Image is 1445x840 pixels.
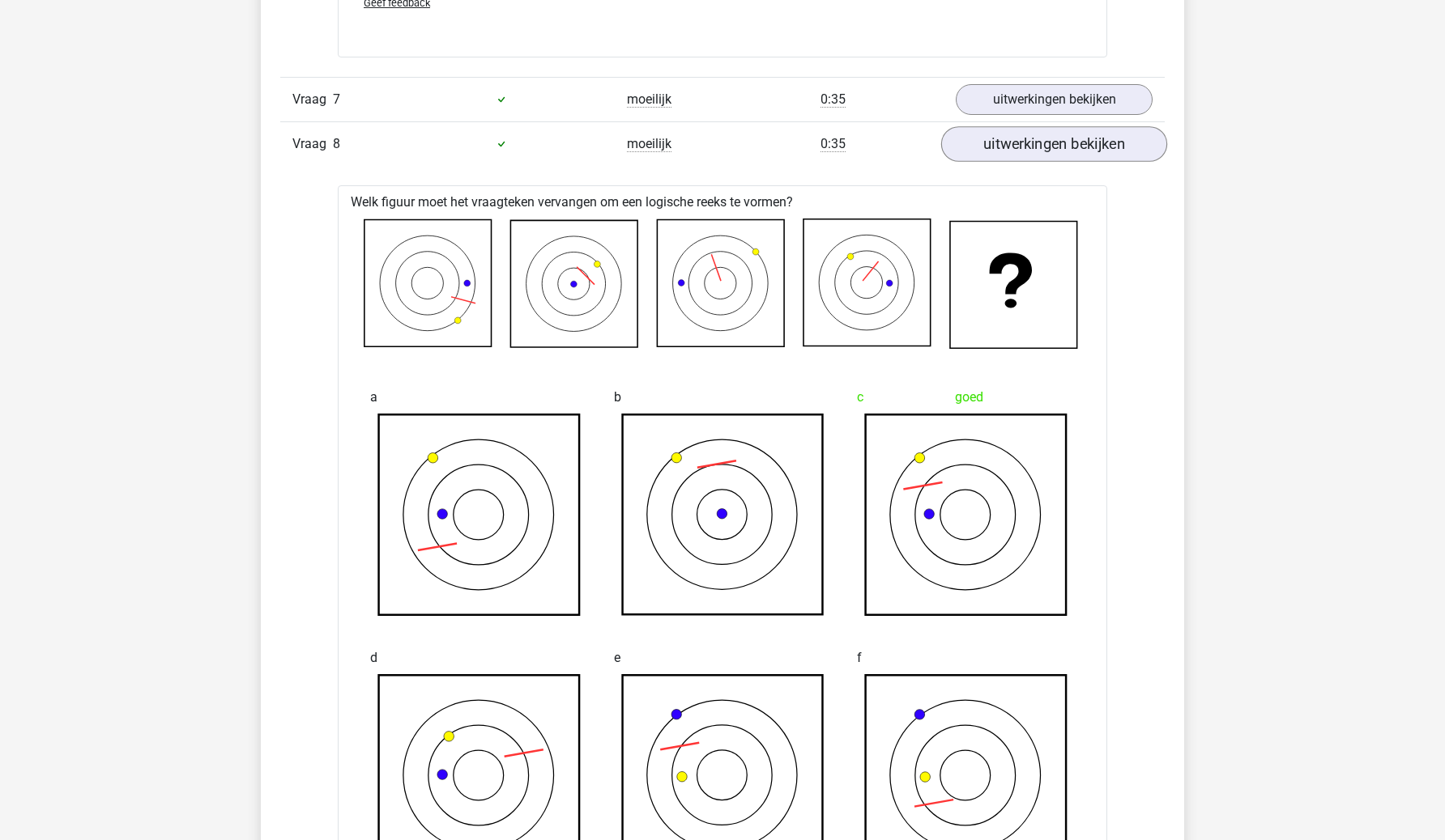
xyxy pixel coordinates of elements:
[333,136,340,151] span: 8
[333,91,340,107] span: 7
[292,90,333,109] span: Vraag
[857,642,862,674] span: f
[956,84,1153,115] a: uitwerkingen bekijken
[857,381,863,414] span: c
[370,381,377,414] span: a
[614,642,620,674] span: e
[370,642,377,674] span: d
[857,381,1075,414] div: goed
[292,134,333,154] span: Vraag
[941,126,1167,162] a: uitwerkingen bekijken
[614,381,621,414] span: b
[821,136,846,152] span: 0:35
[627,136,671,152] span: moeilijk
[821,91,846,108] span: 0:35
[627,91,671,108] span: moeilijk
